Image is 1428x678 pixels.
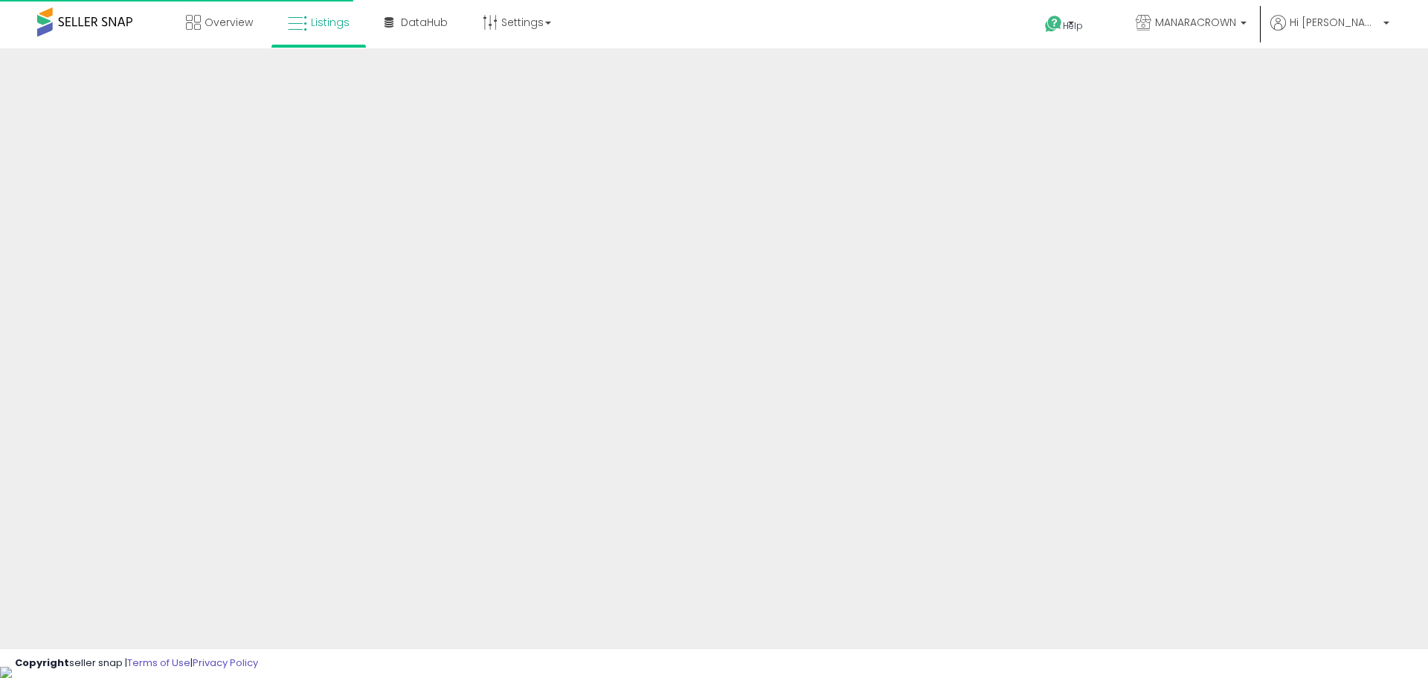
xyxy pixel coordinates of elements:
a: Privacy Policy [193,656,258,670]
span: Hi [PERSON_NAME] [1290,15,1379,30]
i: Get Help [1044,15,1063,33]
a: Hi [PERSON_NAME] [1270,15,1389,48]
span: Overview [205,15,253,30]
div: seller snap | | [15,656,258,671]
span: MANARACROWN [1155,15,1236,30]
span: DataHub [401,15,448,30]
a: Help [1033,4,1112,48]
a: Terms of Use [127,656,190,670]
span: Listings [311,15,350,30]
strong: Copyright [15,656,69,670]
span: Help [1063,19,1083,32]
